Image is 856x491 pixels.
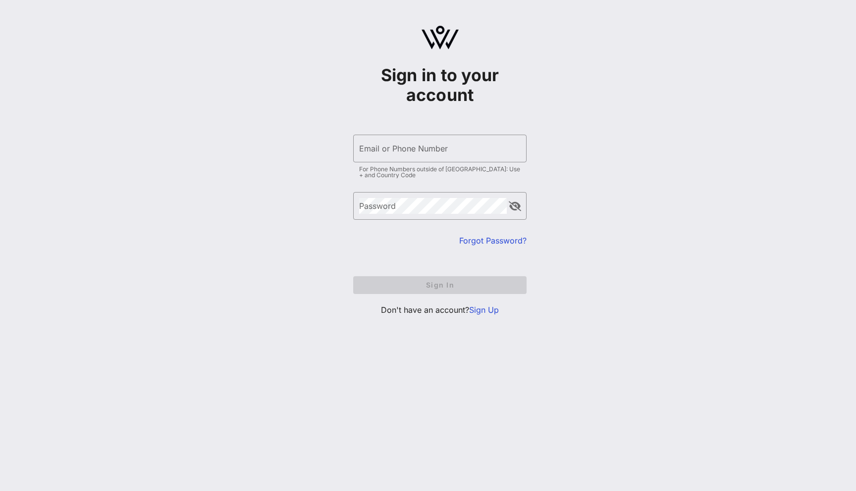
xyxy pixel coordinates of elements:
h1: Sign in to your account [353,65,527,105]
p: Don't have an account? [353,304,527,316]
a: Forgot Password? [459,236,527,245]
button: append icon [509,201,521,211]
img: logo.svg [422,26,459,49]
a: Sign Up [469,305,499,315]
div: For Phone Numbers outside of [GEOGRAPHIC_DATA]: Use + and Country Code [359,166,521,178]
